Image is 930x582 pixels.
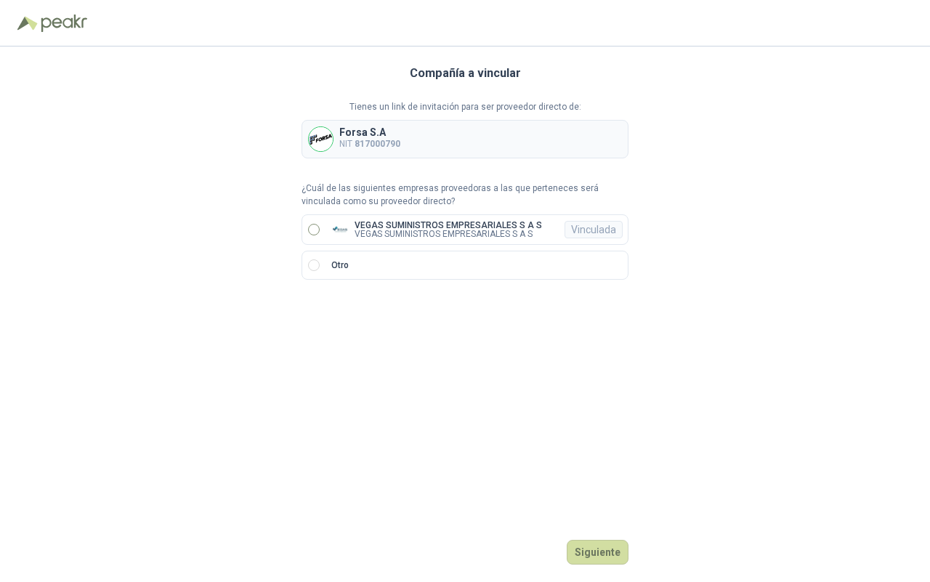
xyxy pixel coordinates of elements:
p: Forsa S.A [339,127,400,137]
img: Company Logo [331,221,349,238]
img: Logo [17,16,38,31]
b: 817000790 [355,139,400,149]
p: Tienes un link de invitación para ser proveedor directo de: [302,100,628,114]
p: VEGAS SUMINISTROS EMPRESARIALES S A S [355,230,542,238]
p: NIT [339,137,400,151]
div: Vinculada [565,221,623,238]
p: VEGAS SUMINISTROS EMPRESARIALES S A S [355,221,542,230]
button: Siguiente [567,540,628,565]
p: ¿Cuál de las siguientes empresas proveedoras a las que perteneces será vinculada como su proveedo... [302,182,628,209]
h3: Compañía a vincular [410,64,521,83]
p: Otro [331,259,349,272]
img: Company Logo [309,127,333,151]
img: Peakr [41,15,87,32]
